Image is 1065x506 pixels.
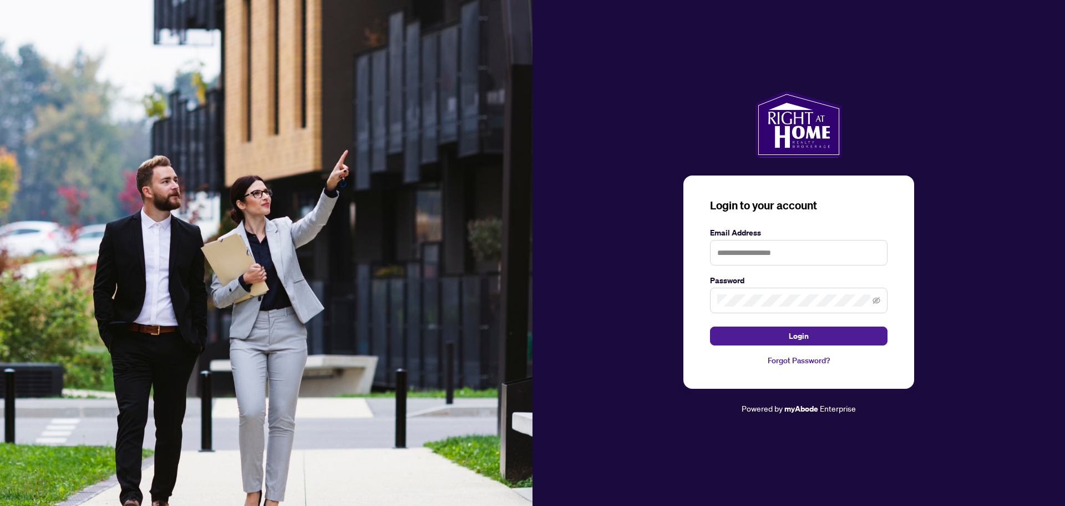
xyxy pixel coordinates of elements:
img: ma-logo [755,91,841,158]
span: eye-invisible [873,297,880,304]
button: Login [710,327,887,345]
h3: Login to your account [710,198,887,213]
span: Powered by [742,403,783,413]
span: Login [789,327,809,345]
a: Forgot Password? [710,354,887,367]
label: Email Address [710,227,887,239]
span: Enterprise [820,403,856,413]
a: myAbode [784,403,818,415]
label: Password [710,274,887,287]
